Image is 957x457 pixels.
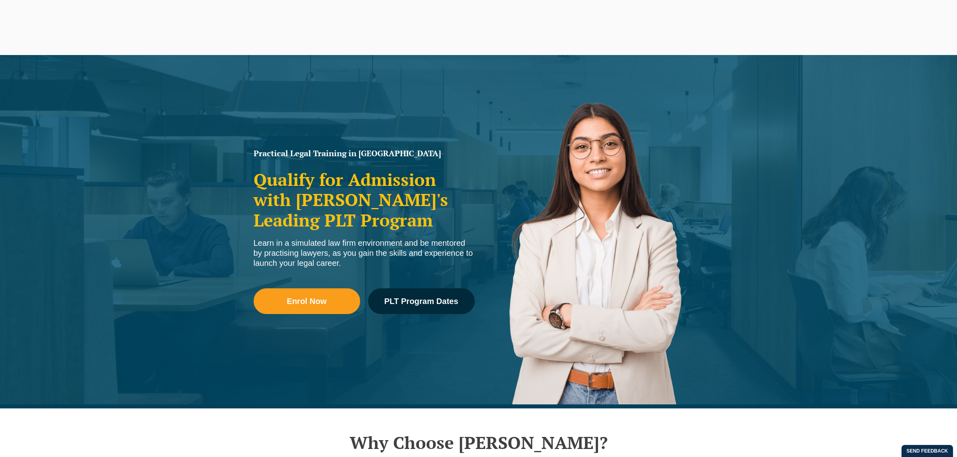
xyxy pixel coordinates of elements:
div: Learn in a simulated law firm environment and be mentored by practising lawyers, as you gain the ... [254,238,475,268]
a: Enrol Now [254,288,360,314]
h2: Qualify for Admission with [PERSON_NAME]'s Leading PLT Program [254,169,475,230]
span: PLT Program Dates [384,297,458,305]
a: PLT Program Dates [368,288,475,314]
span: Enrol Now [287,297,327,305]
h2: Why Choose [PERSON_NAME]? [250,433,708,453]
h1: Practical Legal Training in [GEOGRAPHIC_DATA] [254,149,475,157]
